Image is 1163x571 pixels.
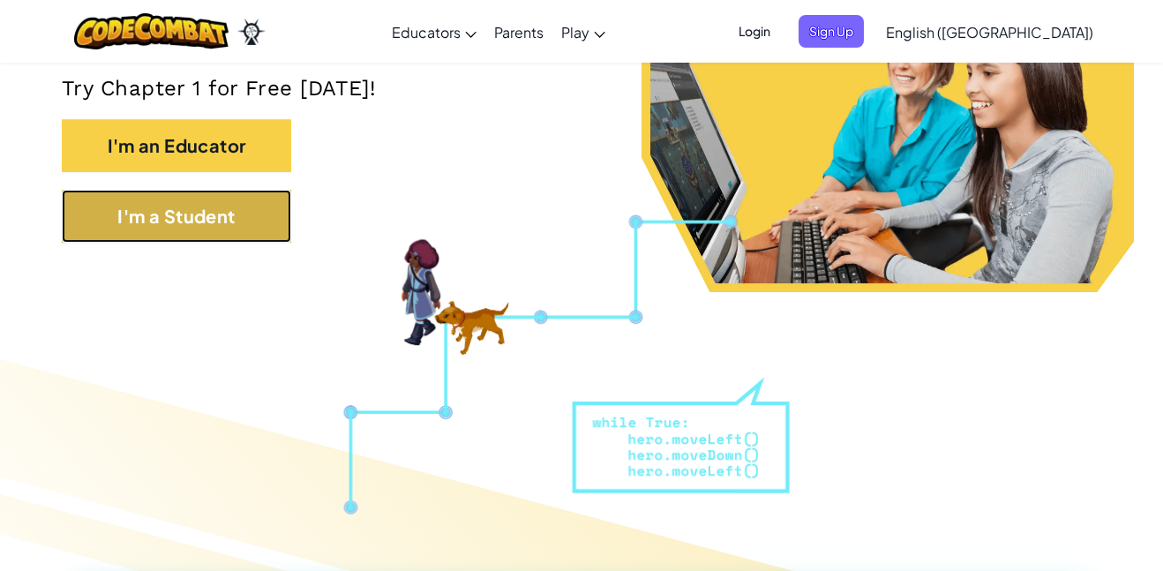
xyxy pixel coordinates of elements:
span: English ([GEOGRAPHIC_DATA]) [886,23,1093,41]
button: I'm a Student [62,190,291,243]
button: Login [728,15,781,48]
span: Play [561,23,589,41]
button: I'm an Educator [62,119,291,172]
p: Try Chapter 1 for Free [DATE]! [62,75,1101,101]
span: Educators [392,23,461,41]
button: Sign Up [799,15,864,48]
a: Parents [485,8,552,56]
a: Educators [383,8,485,56]
a: English ([GEOGRAPHIC_DATA]) [877,8,1102,56]
a: Play [552,8,614,56]
img: Ozaria [237,19,266,45]
img: CodeCombat logo [74,13,229,49]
